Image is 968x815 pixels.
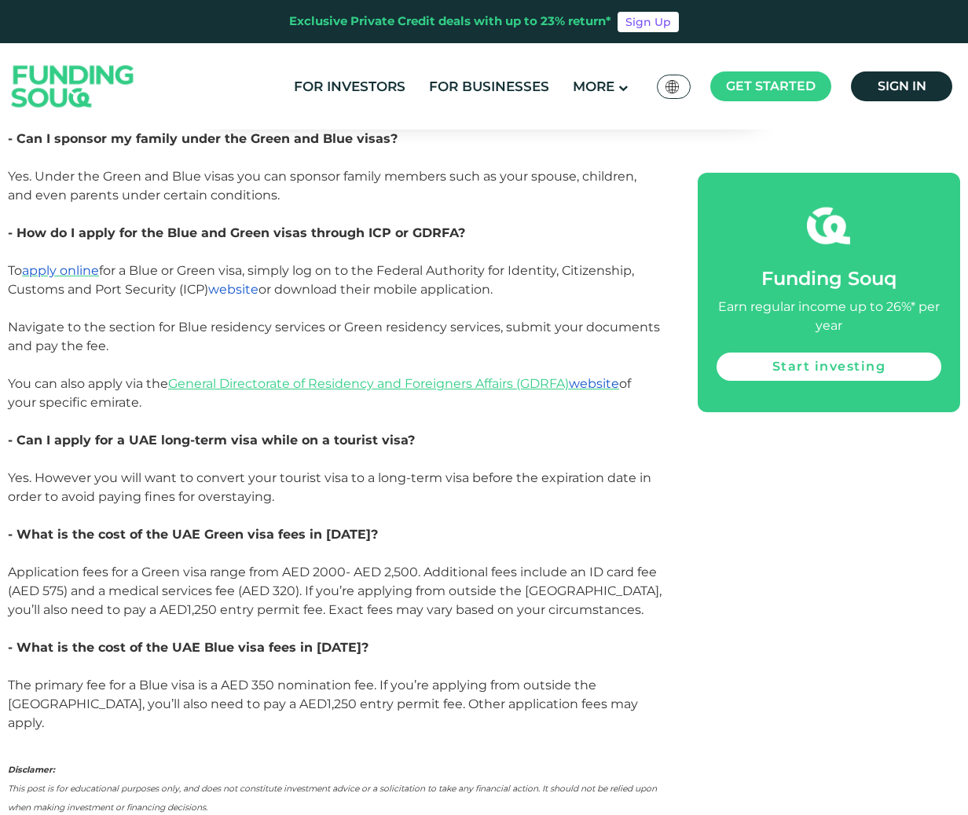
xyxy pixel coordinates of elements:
[8,131,398,146] span: - Can I sponsor my family under the Green and Blue visas?
[8,376,631,410] span: You can also apply via the of your specific emirate.
[878,79,926,93] span: Sign in
[717,353,941,381] a: Start investing
[761,267,896,290] span: Funding Souq
[208,282,258,297] a: website
[851,71,952,101] a: Sign in
[22,263,99,278] a: apply online
[618,12,679,32] a: Sign Up
[8,565,662,617] span: Application fees for a Green visa range from AED 2000- AED 2,500. Additional fees include an ID c...
[8,527,378,542] span: - What is the cost of the UAE Green visa fees in [DATE]?
[726,79,816,93] span: Get started
[289,13,611,31] div: Exclusive Private Credit deals with up to 23% return*
[8,784,657,813] em: This post is for educational purposes only, and does not constitute investment advice or a solici...
[425,74,553,100] a: For Businesses
[8,765,55,775] em: Disclamer:
[8,433,415,448] span: - Can I apply for a UAE long-term visa while on a tourist visa?
[8,225,465,240] span: - How do I apply for the Blue and Green visas through ICP or GDRFA?
[717,298,941,335] div: Earn regular income up to 26%* per year
[8,640,368,655] span: - What is the cost of the UAE Blue visa fees in [DATE]?
[168,376,619,391] a: General Directorate of Residency and Foreigners Affairs (GDRFA)website
[573,79,614,94] span: More
[665,80,680,93] img: SA Flag
[807,204,850,247] img: fsicon
[8,263,660,353] span: To for a Blue or Green visa, simply log on to the Federal Authority for Identity, Citizenship, Cu...
[290,74,409,100] a: For Investors
[8,169,636,203] span: Yes. Under the Green and Blue visas you can sponsor family members such as your spouse, children,...
[569,376,619,391] span: website
[8,678,638,730] span: The primary fee for a Blue visa is a AED 350 nomination fee. If you’re applying from outside the ...
[8,470,651,504] span: Yes. However you will want to convert your tourist visa to a long-term visa before the expiration...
